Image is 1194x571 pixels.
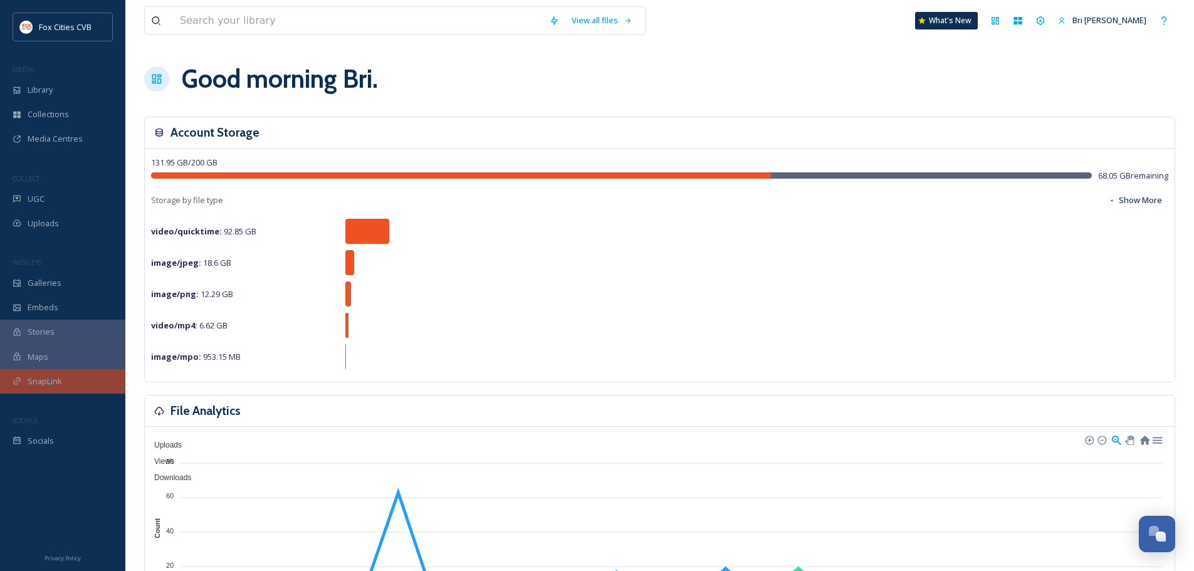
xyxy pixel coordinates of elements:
strong: image/jpeg : [151,257,201,268]
button: Show More [1102,188,1168,212]
span: SOCIALS [13,416,38,425]
a: View all files [565,8,639,33]
span: WIDGETS [13,258,41,267]
button: Open Chat [1139,516,1175,552]
div: Zoom In [1084,435,1093,444]
div: Reset Zoom [1139,434,1149,444]
h3: File Analytics [170,402,241,420]
tspan: 60 [166,492,174,500]
span: SnapLink [28,375,62,387]
span: 6.62 GB [151,320,228,331]
span: Storage by file type [151,194,223,206]
strong: video/mp4 : [151,320,197,331]
span: Uploads [28,217,59,229]
a: Bri [PERSON_NAME] [1052,8,1153,33]
text: Count [154,518,161,538]
div: Zoom Out [1097,435,1106,444]
span: Embeds [28,301,58,313]
strong: video/quicktime : [151,226,222,237]
div: Panning [1125,436,1133,443]
span: Privacy Policy [45,554,81,562]
span: COLLECT [13,174,39,183]
span: Uploads [145,441,182,449]
div: Menu [1151,434,1162,444]
div: Selection Zoom [1111,434,1121,444]
span: 68.05 GB remaining [1098,170,1168,182]
span: Fox Cities CVB [39,21,92,33]
strong: image/png : [151,288,199,300]
tspan: 20 [166,562,174,569]
h3: Account Storage [170,123,259,142]
span: Views [145,457,174,466]
tspan: 40 [166,526,174,534]
span: MEDIA [13,65,34,74]
h1: Good morning Bri . [182,60,378,98]
span: Maps [28,351,48,363]
span: Collections [28,108,69,120]
img: images.png [20,21,33,33]
a: What's New [915,12,978,29]
span: Socials [28,435,54,447]
span: 953.15 MB [151,351,241,362]
span: Galleries [28,277,61,289]
span: Media Centres [28,133,83,145]
span: UGC [28,193,45,205]
span: Stories [28,326,55,338]
span: Downloads [145,473,191,482]
span: Bri [PERSON_NAME] [1072,14,1146,26]
a: Privacy Policy [45,550,81,565]
span: 12.29 GB [151,288,233,300]
strong: image/mpo : [151,351,201,362]
span: 18.6 GB [151,257,231,268]
span: 131.95 GB / 200 GB [151,157,217,168]
input: Search your library [174,7,543,34]
tspan: 80 [166,458,174,465]
span: 92.85 GB [151,226,256,237]
span: Library [28,84,53,96]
